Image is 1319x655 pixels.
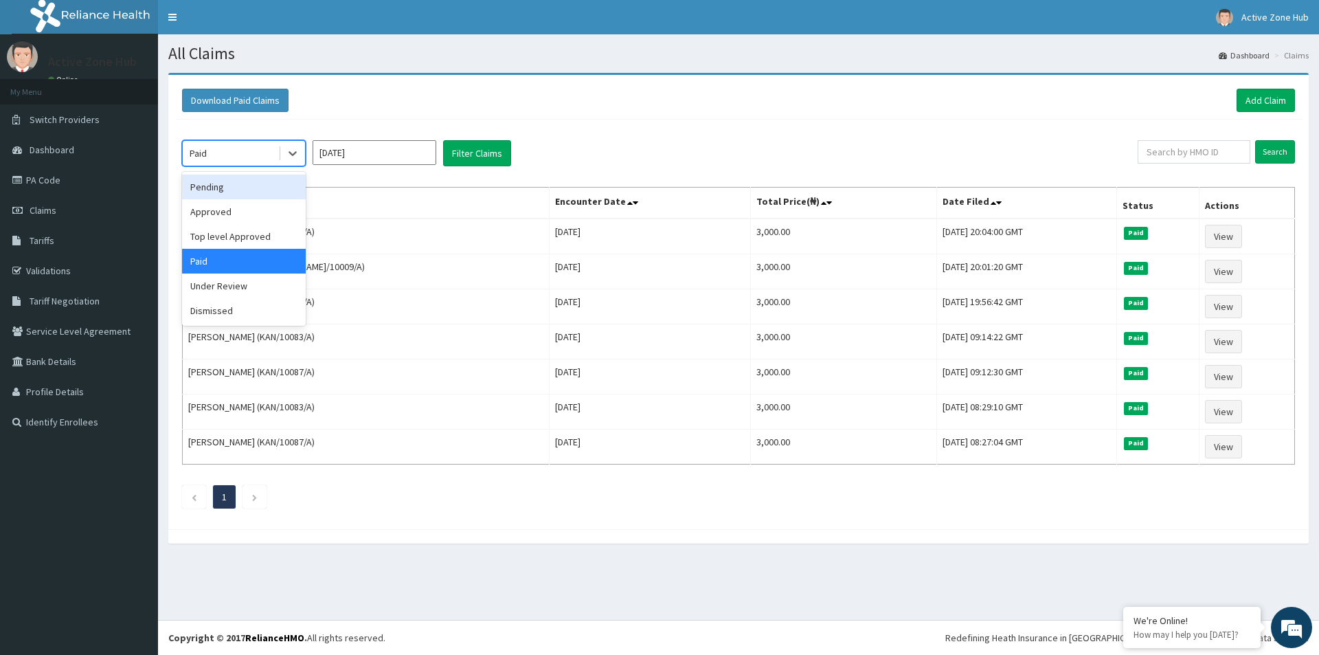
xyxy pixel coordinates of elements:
div: Minimize live chat window [225,7,258,40]
h1: All Claims [168,45,1309,63]
a: Dashboard [1219,49,1270,61]
td: 3,000.00 [751,324,937,359]
p: How may I help you today? [1134,629,1250,641]
a: Online [48,75,81,85]
td: [DATE] 08:27:04 GMT [937,430,1116,465]
td: [DATE] [550,430,751,465]
img: User Image [7,41,38,72]
span: Claims [30,204,56,217]
td: [PERSON_NAME] (KAN/10083/A) [183,324,550,359]
td: 3,000.00 [751,219,937,254]
th: Name [183,188,550,219]
span: Paid [1124,367,1149,379]
a: Next page [251,491,258,503]
footer: All rights reserved. [158,620,1319,655]
a: View [1205,365,1242,388]
button: Filter Claims [443,140,511,166]
td: 3,000.00 [751,289,937,324]
span: Paid [1124,227,1149,239]
a: View [1205,295,1242,318]
div: Paid [182,249,306,274]
a: Page 1 is your current page [222,491,227,503]
input: Select Month and Year [313,140,436,165]
textarea: Type your message and hit 'Enter' [7,375,262,423]
th: Status [1116,188,1199,219]
span: Active Zone Hub [1241,11,1309,23]
th: Date Filed [937,188,1116,219]
span: Paid [1124,297,1149,309]
div: Dismissed [182,298,306,323]
td: [PERSON_NAME] (KAN/10087/A) [183,430,550,465]
th: Encounter Date [550,188,751,219]
span: Dashboard [30,144,74,156]
div: Chat with us now [71,77,231,95]
td: [PERSON_NAME] (KAN/10087/A) [183,359,550,395]
div: Pending [182,175,306,199]
img: d_794563401_company_1708531726252_794563401 [25,69,56,103]
span: Paid [1124,332,1149,344]
div: Approved [182,199,306,224]
td: [PERSON_NAME] ([PERSON_NAME]/10009/A) [183,254,550,289]
td: [PERSON_NAME] (KAN/10083/A) [183,289,550,324]
strong: Copyright © 2017 . [168,632,307,644]
td: [DATE] 08:29:10 GMT [937,395,1116,430]
th: Total Price(₦) [751,188,937,219]
input: Search [1255,140,1295,164]
button: Download Paid Claims [182,89,289,112]
div: Redefining Heath Insurance in [GEOGRAPHIC_DATA] using Telemedicine and Data Science! [945,631,1309,645]
img: User Image [1216,9,1233,26]
td: [DATE] [550,359,751,395]
a: View [1205,435,1242,458]
td: [DATE] 19:56:42 GMT [937,289,1116,324]
td: [DATE] [550,324,751,359]
span: Tariffs [30,234,54,247]
td: 3,000.00 [751,254,937,289]
td: 3,000.00 [751,430,937,465]
td: 3,000.00 [751,359,937,395]
div: Paid [190,146,207,160]
li: Claims [1271,49,1309,61]
td: [DATE] [550,219,751,254]
td: [DATE] 20:01:20 GMT [937,254,1116,289]
td: [DATE] [550,289,751,324]
input: Search by HMO ID [1138,140,1250,164]
p: Active Zone Hub [48,56,137,68]
a: View [1205,400,1242,423]
span: Paid [1124,262,1149,274]
td: [DATE] 09:14:22 GMT [937,324,1116,359]
a: View [1205,225,1242,248]
td: 3,000.00 [751,395,937,430]
td: [PERSON_NAME] (KAN/10083/A) [183,395,550,430]
div: Under Review [182,274,306,298]
td: [PERSON_NAME] (KAN/10087/A) [183,219,550,254]
td: [DATE] 20:04:00 GMT [937,219,1116,254]
span: Paid [1124,437,1149,449]
span: Paid [1124,402,1149,414]
a: RelianceHMO [245,632,304,644]
th: Actions [1199,188,1295,219]
div: Top level Approved [182,224,306,249]
a: View [1205,330,1242,353]
a: Previous page [191,491,197,503]
td: [DATE] 09:12:30 GMT [937,359,1116,395]
td: [DATE] [550,395,751,430]
span: Switch Providers [30,113,100,126]
span: We're online! [80,173,190,312]
a: Add Claim [1237,89,1295,112]
div: We're Online! [1134,614,1250,627]
a: View [1205,260,1242,283]
td: [DATE] [550,254,751,289]
span: Tariff Negotiation [30,295,100,307]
